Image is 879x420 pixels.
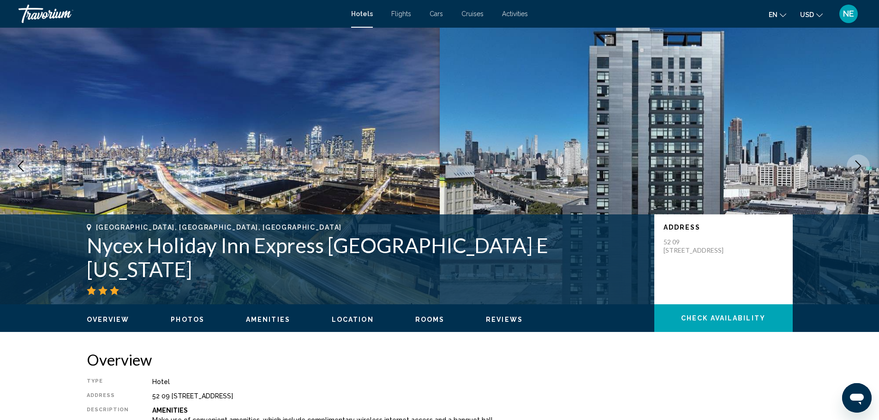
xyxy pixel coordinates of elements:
span: NE [843,9,854,18]
p: Address [664,224,783,231]
h2: Overview [87,350,793,369]
a: Flights [391,10,411,18]
p: 52 09 [STREET_ADDRESS] [664,238,737,254]
div: Type [87,378,129,385]
button: Overview [87,315,130,324]
a: Hotels [351,10,373,18]
a: Cars [430,10,443,18]
button: Location [332,315,374,324]
div: 52 09 [STREET_ADDRESS] [152,392,793,400]
a: Activities [502,10,528,18]
a: Travorium [18,5,342,23]
span: Overview [87,316,130,323]
span: Rooms [415,316,445,323]
span: Location [332,316,374,323]
div: Address [87,392,129,400]
span: Check Availability [681,315,765,322]
h1: Nycex Holiday Inn Express [GEOGRAPHIC_DATA] E [US_STATE] [87,233,645,281]
button: Change language [769,8,786,21]
a: Cruises [461,10,484,18]
span: Photos [171,316,204,323]
div: Hotel [152,378,793,385]
span: [GEOGRAPHIC_DATA], [GEOGRAPHIC_DATA], [GEOGRAPHIC_DATA] [96,224,342,231]
button: Rooms [415,315,445,324]
button: Photos [171,315,204,324]
span: Reviews [486,316,523,323]
button: Check Availability [654,304,793,332]
button: User Menu [837,4,861,24]
button: Change currency [800,8,823,21]
button: Amenities [246,315,290,324]
span: en [769,11,777,18]
button: Next image [847,154,870,177]
span: USD [800,11,814,18]
button: Previous image [9,154,32,177]
button: Reviews [486,315,523,324]
b: Amenities [152,407,188,414]
span: Amenities [246,316,290,323]
iframe: Button to launch messaging window [842,383,872,413]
